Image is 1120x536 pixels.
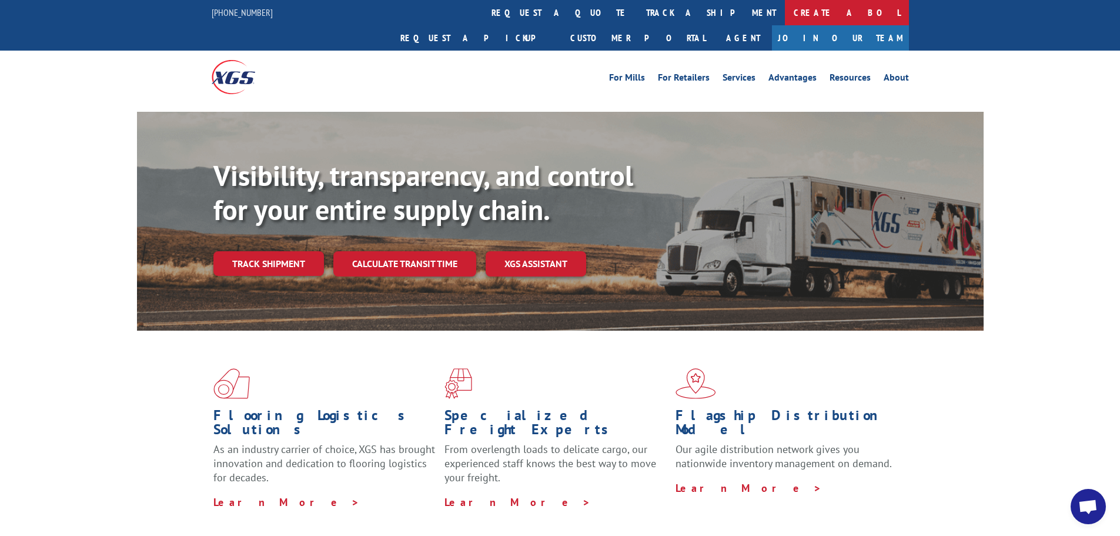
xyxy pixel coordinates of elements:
[676,408,898,442] h1: Flagship Distribution Model
[213,495,360,509] a: Learn More >
[676,442,892,470] span: Our agile distribution network gives you nationwide inventory management on demand.
[658,73,710,86] a: For Retailers
[1071,489,1106,524] div: Open chat
[830,73,871,86] a: Resources
[884,73,909,86] a: About
[772,25,909,51] a: Join Our Team
[392,25,561,51] a: Request a pickup
[213,442,435,484] span: As an industry carrier of choice, XGS has brought innovation and dedication to flooring logistics...
[768,73,817,86] a: Advantages
[444,408,667,442] h1: Specialized Freight Experts
[676,368,716,399] img: xgs-icon-flagship-distribution-model-red
[444,495,591,509] a: Learn More >
[213,157,633,228] b: Visibility, transparency, and control for your entire supply chain.
[444,368,472,399] img: xgs-icon-focused-on-flooring-red
[333,251,476,277] a: Calculate transit time
[444,442,667,495] p: From overlength loads to delicate cargo, our experienced staff knows the best way to move your fr...
[213,368,250,399] img: xgs-icon-total-supply-chain-intelligence-red
[609,73,645,86] a: For Mills
[212,6,273,18] a: [PHONE_NUMBER]
[723,73,755,86] a: Services
[486,251,586,277] a: XGS ASSISTANT
[561,25,714,51] a: Customer Portal
[676,481,822,495] a: Learn More >
[213,408,436,442] h1: Flooring Logistics Solutions
[213,251,324,276] a: Track shipment
[714,25,772,51] a: Agent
